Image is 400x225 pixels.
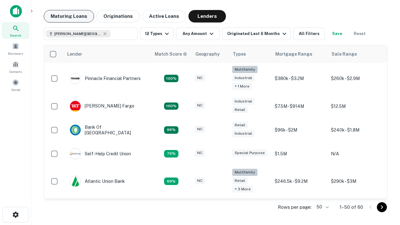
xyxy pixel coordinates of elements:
[155,51,186,57] h6: Match Score
[232,177,248,184] div: Retail
[227,30,288,37] div: Originated Last 6 Months
[232,130,255,137] div: Industrial
[188,10,226,22] button: Lenders
[11,87,20,92] span: Saved
[164,102,178,110] div: Matching Properties: 15, hasApolloMatch: undefined
[328,94,384,118] td: $12.5M
[9,69,22,74] span: Contacts
[272,166,328,197] td: $246.5k - $9.2M
[70,176,81,187] img: picture
[164,150,178,157] div: Matching Properties: 11, hasApolloMatch: undefined
[70,73,141,84] div: Pinnacle Financial Partners
[164,177,178,185] div: Matching Properties: 10, hasApolloMatch: undefined
[293,27,325,40] button: All Filters
[70,101,81,112] img: picture
[151,45,192,63] th: Capitalize uses an advanced AI algorithm to match your search with the best lender. The match sco...
[272,45,328,63] th: Mortgage Range
[54,31,101,37] span: [PERSON_NAME][GEOGRAPHIC_DATA], [GEOGRAPHIC_DATA]
[232,149,267,157] div: Special Purpose
[340,203,363,211] p: 1–50 of 60
[195,102,205,109] div: NC
[140,27,173,40] button: 12 Types
[70,148,81,159] img: picture
[195,177,205,184] div: NC
[10,33,21,38] span: Search
[233,50,246,58] div: Types
[332,50,357,58] div: Sale Range
[2,58,29,75] a: Contacts
[278,203,312,211] p: Rows per page:
[70,176,125,187] div: Atlantic Union Bank
[232,74,255,82] div: Industrial
[8,51,23,56] span: Borrowers
[195,126,205,133] div: NC
[328,118,384,142] td: $240k - $1.8M
[70,101,134,112] div: [PERSON_NAME] Fargo
[232,106,248,113] div: Retail
[232,186,253,193] div: + 3 more
[164,75,178,82] div: Matching Properties: 26, hasApolloMatch: undefined
[164,126,178,134] div: Matching Properties: 14, hasApolloMatch: undefined
[176,27,220,40] button: Any Amount
[195,149,205,157] div: NC
[232,122,248,129] div: Retail
[232,98,255,105] div: Industrial
[195,74,205,82] div: NC
[155,51,187,57] div: Capitalize uses an advanced AI algorithm to match your search with the best lender. The match sco...
[272,94,328,118] td: $7.5M - $914M
[195,50,220,58] div: Geography
[328,45,384,63] th: Sale Range
[369,155,400,185] iframe: Chat Widget
[232,169,257,176] div: Multifamily
[63,45,151,63] th: Lender
[328,63,384,94] td: $260k - $2.9M
[2,77,29,93] a: Saved
[275,50,312,58] div: Mortgage Range
[328,166,384,197] td: $290k - $3M
[222,27,291,40] button: Originated Last 6 Months
[229,45,272,63] th: Types
[70,148,131,159] div: Self-help Credit Union
[192,45,229,63] th: Geography
[70,73,81,84] img: picture
[67,50,82,58] div: Lender
[44,10,94,22] button: Maturing Loans
[10,5,22,17] img: capitalize-icon.png
[232,66,257,73] div: Multifamily
[70,124,145,136] div: Bank Of [GEOGRAPHIC_DATA]
[314,202,330,212] div: 50
[142,10,186,22] button: Active Loans
[377,202,387,212] button: Go to next page
[350,27,370,40] button: Reset
[97,10,140,22] button: Originations
[272,118,328,142] td: $96k - $2M
[327,27,347,40] button: Save your search to get updates of matches that match your search criteria.
[272,63,328,94] td: $380k - $3.2M
[70,125,81,135] img: picture
[328,142,384,166] td: N/A
[2,22,29,39] a: Search
[2,40,29,57] a: Borrowers
[232,83,252,90] div: + 1 more
[272,142,328,166] td: $1.5M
